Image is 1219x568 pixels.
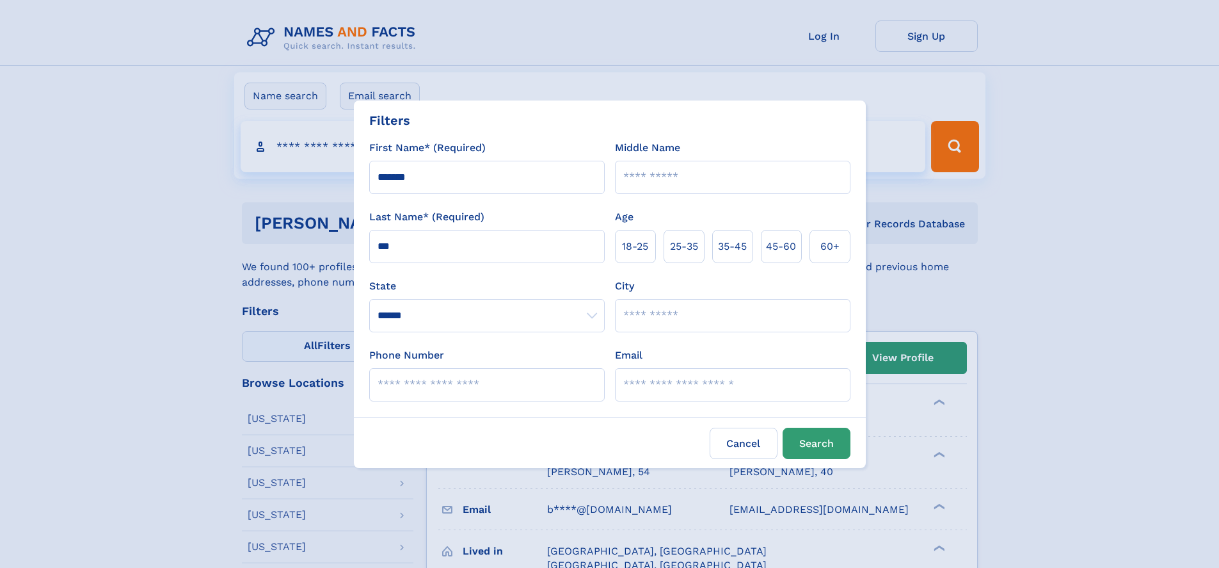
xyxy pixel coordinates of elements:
[615,140,680,156] label: Middle Name
[622,239,648,254] span: 18‑25
[820,239,840,254] span: 60+
[670,239,698,254] span: 25‑35
[615,279,634,294] label: City
[766,239,796,254] span: 45‑60
[369,348,444,363] label: Phone Number
[369,209,484,225] label: Last Name* (Required)
[783,428,850,459] button: Search
[615,209,633,225] label: Age
[615,348,642,363] label: Email
[369,140,486,156] label: First Name* (Required)
[369,111,410,130] div: Filters
[718,239,747,254] span: 35‑45
[369,279,605,294] label: State
[710,428,777,459] label: Cancel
